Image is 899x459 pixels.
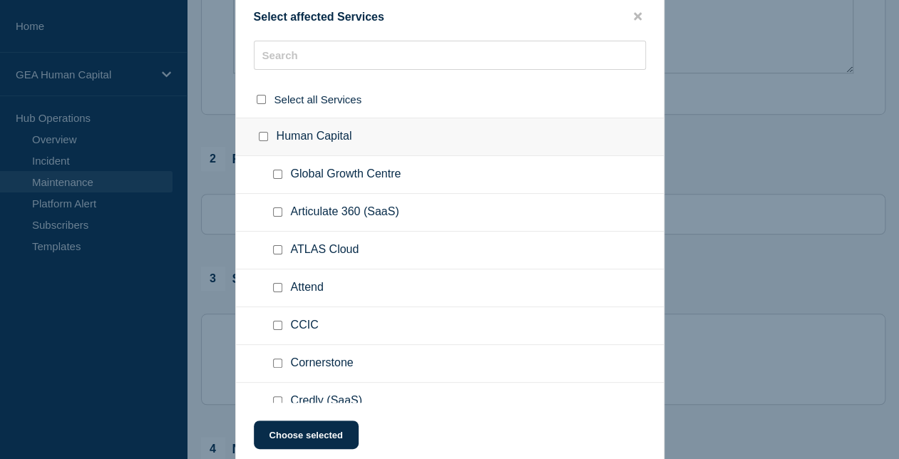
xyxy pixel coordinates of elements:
input: CCIC checkbox [273,321,282,330]
span: Attend [291,281,324,295]
span: ATLAS Cloud [291,243,359,257]
div: Select affected Services [236,10,664,24]
span: Articulate 360 (SaaS) [291,205,399,220]
input: Global Growth Centre checkbox [273,170,282,179]
div: Human Capital [236,118,664,156]
input: Articulate 360 (SaaS) checkbox [273,207,282,217]
input: Search [254,41,646,70]
button: close button [630,10,646,24]
button: Choose selected [254,421,359,449]
input: Attend checkbox [273,283,282,292]
span: Cornerstone [291,356,354,371]
span: Select all Services [274,93,362,105]
input: Human Capital checkbox [259,132,268,141]
span: Global Growth Centre [291,167,401,182]
input: Cornerstone checkbox [273,359,282,368]
span: CCIC [291,319,319,333]
span: Credly (SaaS) [291,394,362,408]
input: ATLAS Cloud checkbox [273,245,282,254]
input: select all checkbox [257,95,266,104]
input: Credly (SaaS) checkbox [273,396,282,406]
